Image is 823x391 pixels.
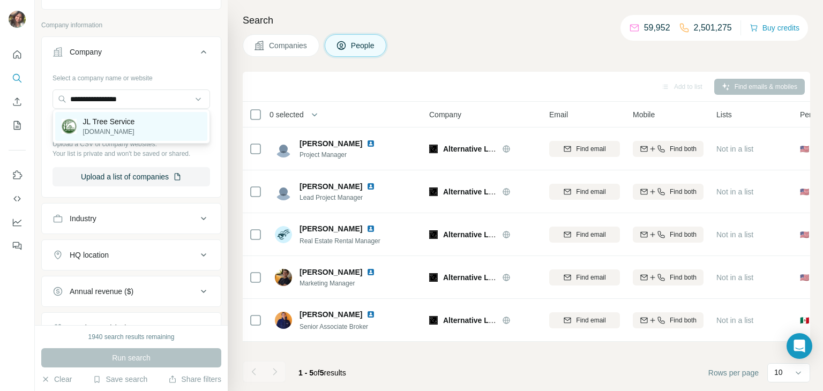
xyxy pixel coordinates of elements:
[300,223,362,234] span: [PERSON_NAME]
[576,230,605,239] span: Find email
[300,193,388,202] span: Lead Project Manager
[670,273,697,282] span: Find both
[800,272,809,283] span: 🇺🇸
[716,145,753,153] span: Not in a list
[70,250,109,260] div: HQ location
[42,206,221,231] button: Industry
[549,227,620,243] button: Find email
[366,139,375,148] img: LinkedIn logo
[576,315,605,325] span: Find email
[298,369,313,377] span: 1 - 5
[670,315,697,325] span: Find both
[42,279,221,304] button: Annual revenue ($)
[9,189,26,208] button: Use Surfe API
[275,312,292,329] img: Avatar
[708,367,759,378] span: Rows per page
[576,187,605,197] span: Find email
[275,269,292,286] img: Avatar
[9,45,26,64] button: Quick start
[351,40,376,51] span: People
[168,374,221,385] button: Share filters
[9,92,26,111] button: Enrich CSV
[9,236,26,255] button: Feedback
[275,226,292,243] img: Avatar
[633,269,704,285] button: Find both
[644,21,670,34] p: 59,952
[70,322,127,333] div: Employees (size)
[429,273,438,282] img: Logo of Alternative Living Spaces
[633,184,704,200] button: Find both
[787,333,812,359] div: Open Intercom Messenger
[300,323,368,330] span: Senior Associate Broker
[9,116,26,135] button: My lists
[633,312,704,328] button: Find both
[633,109,655,120] span: Mobile
[42,39,221,69] button: Company
[275,140,292,157] img: Avatar
[9,11,26,28] img: Avatar
[275,183,292,200] img: Avatar
[300,237,380,245] span: Real Estate Rental Manager
[716,273,753,282] span: Not in a list
[53,139,210,149] p: Upload a CSV of company websites.
[800,144,809,154] span: 🇺🇸
[300,279,388,288] span: Marketing Manager
[633,141,704,157] button: Find both
[576,144,605,154] span: Find email
[42,315,221,341] button: Employees (size)
[443,145,534,153] span: Alternative Living Spaces
[313,369,320,377] span: of
[88,332,175,342] div: 1940 search results remaining
[320,369,324,377] span: 5
[42,242,221,268] button: HQ location
[549,109,568,120] span: Email
[300,181,362,192] span: [PERSON_NAME]
[270,109,304,120] span: 0 selected
[9,213,26,232] button: Dashboard
[41,374,72,385] button: Clear
[366,310,375,319] img: LinkedIn logo
[70,286,133,297] div: Annual revenue ($)
[429,230,438,239] img: Logo of Alternative Living Spaces
[53,69,210,83] div: Select a company name or website
[53,149,210,159] p: Your list is private and won't be saved or shared.
[443,187,534,196] span: Alternative Living Spaces
[298,369,346,377] span: results
[70,213,96,224] div: Industry
[93,374,147,385] button: Save search
[83,116,135,127] p: JL Tree Service
[716,316,753,325] span: Not in a list
[576,273,605,282] span: Find email
[53,167,210,186] button: Upload a list of companies
[670,144,697,154] span: Find both
[750,20,799,35] button: Buy credits
[300,267,362,277] span: [PERSON_NAME]
[300,309,362,320] span: [PERSON_NAME]
[443,273,534,282] span: Alternative Living Spaces
[269,40,308,51] span: Companies
[800,229,809,240] span: 🇺🇸
[800,315,809,326] span: 🇲🇽
[243,13,810,28] h4: Search
[9,166,26,185] button: Use Surfe on LinkedIn
[800,186,809,197] span: 🇺🇸
[443,230,534,239] span: Alternative Living Spaces
[429,109,461,120] span: Company
[774,367,783,378] p: 10
[429,145,438,153] img: Logo of Alternative Living Spaces
[70,47,102,57] div: Company
[549,141,620,157] button: Find email
[9,69,26,88] button: Search
[300,138,362,149] span: [PERSON_NAME]
[549,269,620,285] button: Find email
[429,316,438,325] img: Logo of Alternative Living Spaces
[670,230,697,239] span: Find both
[670,187,697,197] span: Find both
[716,230,753,239] span: Not in a list
[443,316,534,325] span: Alternative Living Spaces
[366,224,375,233] img: LinkedIn logo
[366,182,375,191] img: LinkedIn logo
[549,312,620,328] button: Find email
[694,21,732,34] p: 2,501,275
[62,119,77,134] img: JL Tree Service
